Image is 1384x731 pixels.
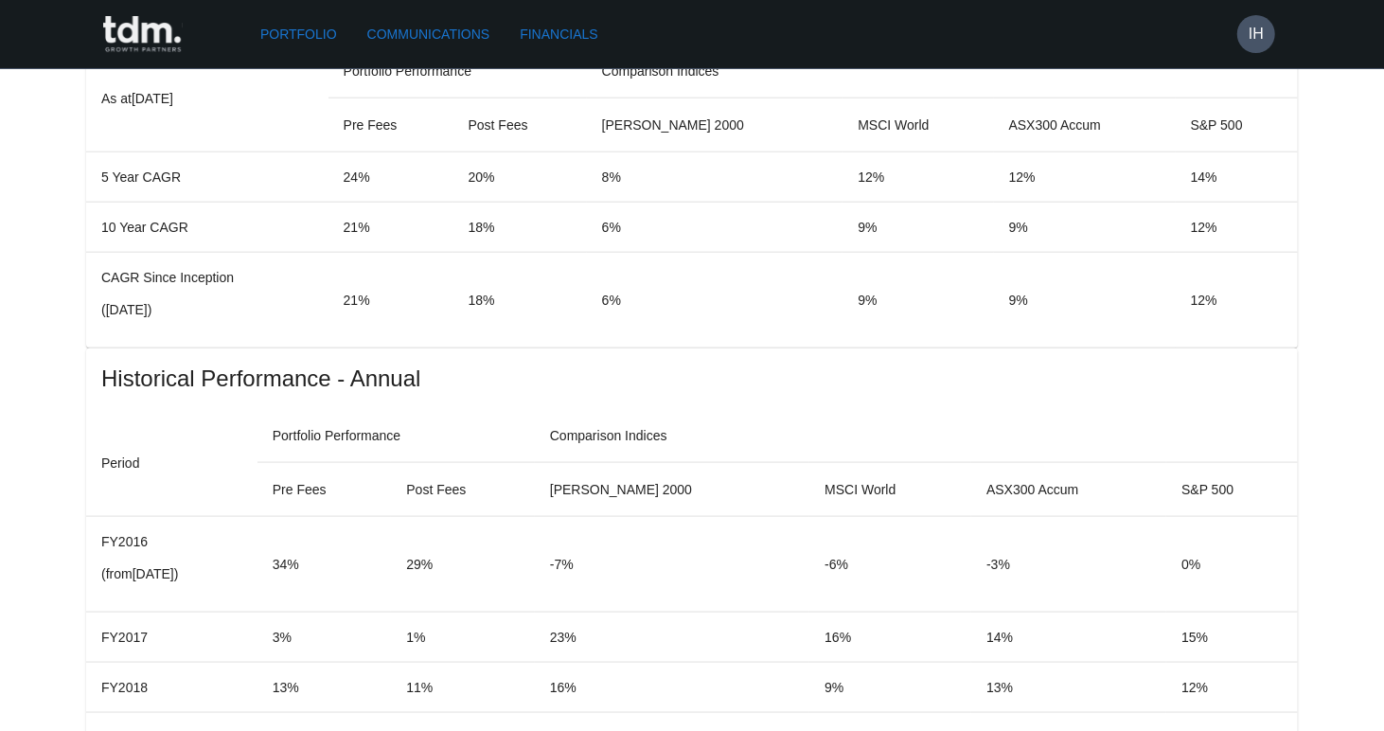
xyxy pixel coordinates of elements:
[86,663,257,713] td: FY2018
[1166,463,1298,517] th: S&P 500
[1249,23,1264,45] h6: IH
[360,17,498,52] a: Communications
[843,98,993,152] th: MSCI World
[971,463,1166,517] th: ASX300 Accum
[587,98,843,152] th: [PERSON_NAME] 2000
[587,203,843,253] td: 6%
[453,203,587,253] td: 18%
[1166,517,1298,613] td: 0%
[1176,253,1298,348] td: 12%
[587,45,1298,98] th: Comparison Indices
[391,613,534,663] td: 1%
[328,98,453,152] th: Pre Fees
[257,409,535,463] th: Portfolio Performance
[328,152,453,203] td: 24%
[257,463,392,517] th: Pre Fees
[843,203,993,253] td: 9%
[86,409,257,517] th: Period
[86,253,328,348] td: CAGR Since Inception
[328,203,453,253] td: 21%
[328,253,453,348] td: 21%
[809,517,971,613] td: -6%
[994,98,1176,152] th: ASX300 Accum
[453,253,587,348] td: 18%
[535,613,809,663] td: 23%
[535,409,1298,463] th: Comparison Indices
[101,300,313,319] p: ( [DATE] )
[1176,98,1298,152] th: S&P 500
[809,463,971,517] th: MSCI World
[587,253,843,348] td: 6%
[1166,613,1298,663] td: 15%
[86,613,257,663] td: FY2017
[994,253,1176,348] td: 9%
[843,253,993,348] td: 9%
[328,45,587,98] th: Portfolio Performance
[453,152,587,203] td: 20%
[971,663,1166,713] td: 13%
[391,517,534,613] td: 29%
[843,152,993,203] td: 12%
[535,517,809,613] td: -7%
[809,613,971,663] td: 16%
[587,152,843,203] td: 8%
[971,517,1166,613] td: -3%
[391,463,534,517] th: Post Fees
[512,17,605,52] a: Financials
[971,613,1166,663] td: 14%
[257,517,392,613] td: 34%
[257,613,392,663] td: 3%
[1166,663,1298,713] td: 12%
[1176,152,1298,203] td: 14%
[535,663,809,713] td: 16%
[1237,15,1275,53] button: IH
[101,87,313,110] p: As at [DATE]
[809,663,971,713] td: 9%
[253,17,345,52] a: Portfolio
[86,517,257,613] td: FY2016
[535,463,809,517] th: [PERSON_NAME] 2000
[101,564,242,583] p: (from [DATE] )
[994,203,1176,253] td: 9%
[86,203,328,253] td: 10 Year CAGR
[86,152,328,203] td: 5 Year CAGR
[994,152,1176,203] td: 12%
[453,98,587,152] th: Post Fees
[257,663,392,713] td: 13%
[391,663,534,713] td: 11%
[1176,203,1298,253] td: 12%
[101,364,1283,394] span: Historical Performance - Annual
